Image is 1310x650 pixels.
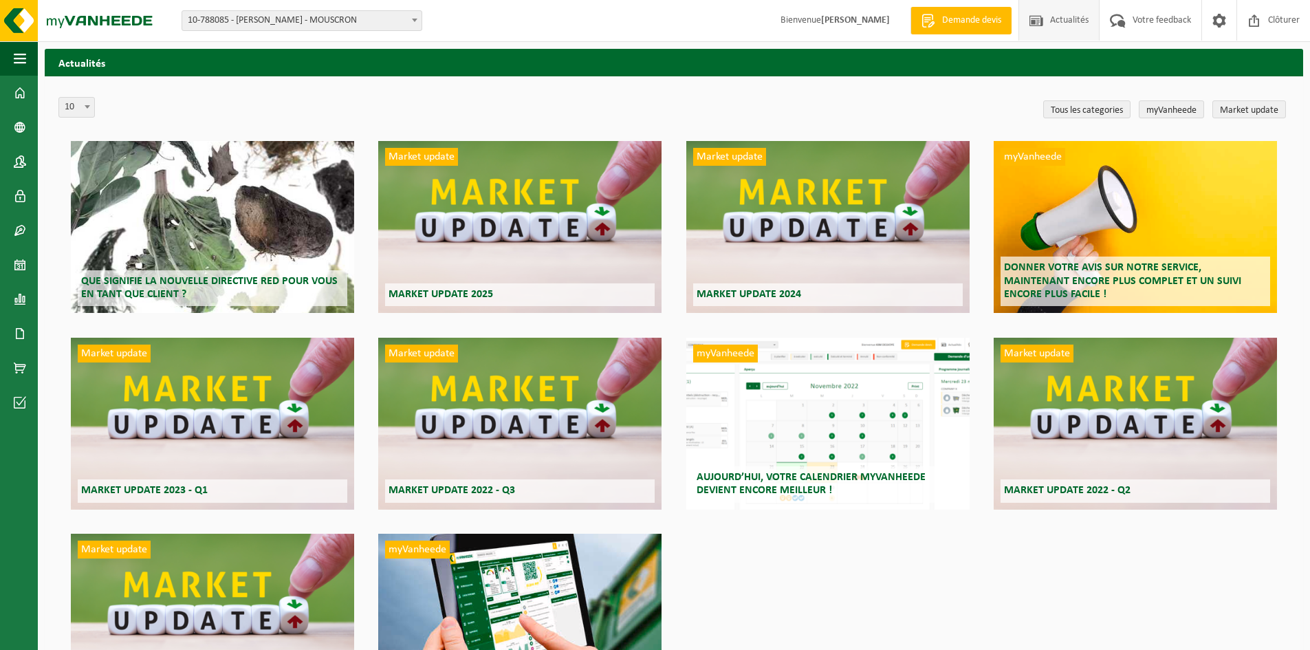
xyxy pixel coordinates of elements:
[378,338,662,510] a: Market update Market update 2022 - Q3
[45,49,1303,76] h2: Actualités
[58,97,95,118] span: 10
[182,11,422,30] span: 10-788085 - FEDASIL MOUSCRON - MOUSCRON
[78,541,151,559] span: Market update
[1001,345,1073,362] span: Market update
[686,141,970,313] a: Market update Market update 2024
[939,14,1005,28] span: Demande devis
[1004,262,1241,299] span: Donner votre avis sur notre service, maintenant encore plus complet et un suivi encore plus facile !
[697,289,801,300] span: Market update 2024
[693,345,758,362] span: myVanheede
[78,345,151,362] span: Market update
[1043,100,1131,118] a: Tous les categories
[385,541,450,559] span: myVanheede
[1004,485,1131,496] span: Market update 2022 - Q2
[1139,100,1204,118] a: myVanheede
[994,338,1277,510] a: Market update Market update 2022 - Q2
[693,148,766,166] span: Market update
[182,10,422,31] span: 10-788085 - FEDASIL MOUSCRON - MOUSCRON
[81,276,338,300] span: Que signifie la nouvelle directive RED pour vous en tant que client ?
[385,148,458,166] span: Market update
[385,345,458,362] span: Market update
[686,338,970,510] a: myVanheede Aujourd’hui, votre calendrier myVanheede devient encore meilleur !
[378,141,662,313] a: Market update Market update 2025
[59,98,94,117] span: 10
[821,15,890,25] strong: [PERSON_NAME]
[81,485,208,496] span: Market update 2023 - Q1
[994,141,1277,313] a: myVanheede Donner votre avis sur notre service, maintenant encore plus complet et un suivi encore...
[389,485,515,496] span: Market update 2022 - Q3
[71,338,354,510] a: Market update Market update 2023 - Q1
[71,141,354,313] a: Que signifie la nouvelle directive RED pour vous en tant que client ?
[389,289,493,300] span: Market update 2025
[910,7,1012,34] a: Demande devis
[1001,148,1065,166] span: myVanheede
[697,472,926,496] span: Aujourd’hui, votre calendrier myVanheede devient encore meilleur !
[1212,100,1286,118] a: Market update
